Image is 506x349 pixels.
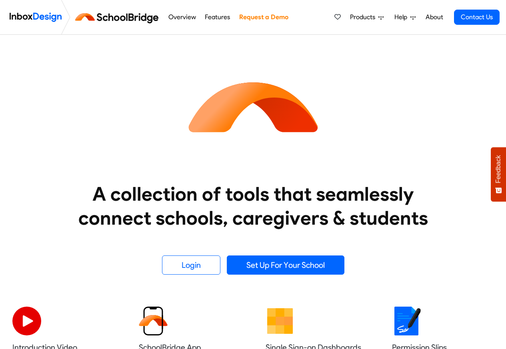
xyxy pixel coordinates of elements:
img: 2022_01_13_icon_grid.svg [266,307,294,335]
img: 2022_01_13_icon_sb_app.svg [139,307,168,335]
a: About [423,9,445,25]
a: Set Up For Your School [227,255,344,275]
a: Request a Demo [237,9,290,25]
span: Feedback [495,155,502,183]
span: Products [350,12,378,22]
img: schoolbridge logo [74,8,164,27]
a: Help [391,9,419,25]
heading: A collection of tools that seamlessly connect schools, caregivers & students [63,182,443,230]
img: icon_schoolbridge.svg [181,35,325,179]
img: 2022_01_18_icon_signature.svg [392,307,421,335]
img: 2022_07_11_icon_video_playback.svg [12,307,41,335]
button: Feedback - Show survey [491,147,506,201]
a: Overview [166,9,198,25]
a: Features [203,9,232,25]
a: Login [162,255,220,275]
span: Help [394,12,410,22]
a: Contact Us [454,10,500,25]
a: Products [347,9,387,25]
